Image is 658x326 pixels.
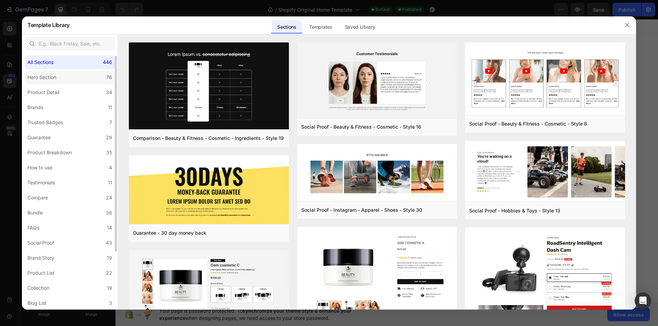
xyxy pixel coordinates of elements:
[107,254,112,262] div: 19
[251,265,287,272] span: from URL or image
[106,269,112,277] div: 22
[27,73,56,81] div: Hero Section
[106,133,112,142] div: 29
[27,88,59,96] div: Product Detail
[27,254,54,262] div: Brand Story
[301,206,422,214] div: Social Proof - Instagram - Apparel - Shoes - Style 30
[256,209,297,218] span: Featured collection
[262,28,291,36] span: Image banner
[27,16,70,34] h2: Template Library
[27,299,47,307] div: Blog List
[27,284,49,292] div: Collection
[106,209,112,217] div: 36
[109,164,112,172] div: 4
[106,73,112,81] div: 76
[255,242,288,249] span: Add section
[109,299,112,307] div: 3
[106,148,112,157] div: 35
[129,155,289,225] img: g30.png
[27,103,43,112] div: Brands
[133,134,284,142] div: Comparison - Beauty & Fitness - Cosmetic - Ingredients - Style 19
[296,265,348,272] span: then drag & drop elements
[27,224,39,232] div: FAQs
[103,58,112,66] div: 446
[297,144,457,203] img: sp30.png
[194,265,241,272] span: inspired by CRO experts
[27,58,53,66] div: All Sections
[465,141,625,203] img: sp13.png
[133,229,206,237] div: Guarantee - 30 day money back
[269,173,285,181] span: Collage
[27,194,48,202] div: Compare
[109,118,112,127] div: 7
[108,179,112,187] div: 11
[339,20,381,34] div: Saved Library
[272,20,302,34] div: Sections
[197,257,239,264] div: Choose templates
[304,20,338,34] div: Templates
[264,101,290,109] span: Multicolumn
[107,284,112,292] div: 19
[27,133,51,142] div: Guarantee
[106,239,112,247] div: 43
[635,292,651,309] div: Open Intercom Messenger
[27,209,43,217] div: Bundle
[107,224,112,232] div: 14
[251,257,287,264] div: Generate layout
[27,179,55,187] div: Testimonials
[106,88,112,96] div: 34
[27,239,54,247] div: Social Proof
[302,257,343,264] div: Add blank section
[27,118,63,127] div: Trusted Badges
[256,137,297,145] span: Featured collection
[106,194,112,202] div: 24
[297,42,457,119] img: sp16.png
[263,64,291,73] span: Collection list
[27,148,72,157] div: Product Breakdown
[469,120,587,128] div: Social Proof - Beauty & Fitness - Cosmetic - Style 8
[108,103,112,112] div: 11
[25,37,115,51] input: E.g.: Black Friday, Sale, etc.
[465,42,625,116] img: sp8.png
[469,207,560,215] div: Social Proof - Hobbies & Toys - Style 13
[301,123,421,131] div: Social Proof - Beauty & Fitness - Cosmetic - Style 16
[129,42,289,131] img: c19.png
[27,164,52,172] div: How to use
[27,269,54,277] div: Product List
